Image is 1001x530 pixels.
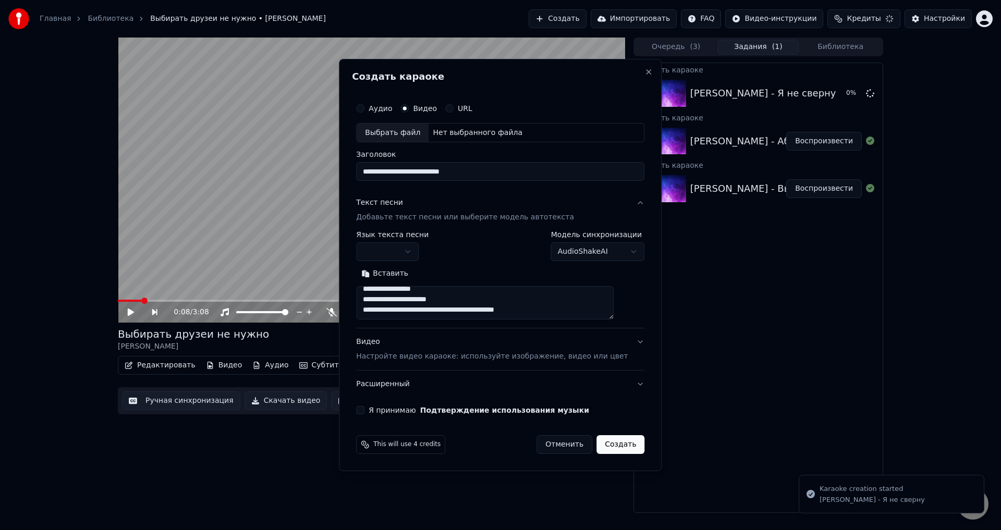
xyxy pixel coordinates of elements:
h2: Создать караоке [352,72,649,81]
div: Текст песни [356,198,403,208]
div: Видео [356,337,628,362]
span: This will use 4 credits [373,440,441,449]
div: Текст песниДобавьте текст песни или выберите модель автотекста [356,231,644,328]
button: Создать [596,435,644,454]
label: Заголовок [356,151,644,158]
button: Я принимаю [420,406,589,414]
p: Настройте видео караоке: используйте изображение, видео или цвет [356,351,628,362]
label: URL [458,105,472,112]
button: Вставить [356,266,413,282]
p: Добавьте текст песни или выберите модель автотекста [356,213,574,223]
button: ВидеоНастройте видео караоке: используйте изображение, видео или цвет [356,329,644,371]
button: Текст песниДобавьте текст песни или выберите модель автотекста [356,190,644,231]
label: Я принимаю [369,406,589,414]
button: Отменить [536,435,592,454]
button: Расширенный [356,371,644,398]
label: Видео [413,105,437,112]
label: Аудио [369,105,392,112]
label: Язык текста песни [356,231,429,239]
div: Выбрать файл [357,124,429,142]
label: Модель синхронизации [551,231,645,239]
div: Нет выбранного файла [429,128,527,138]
